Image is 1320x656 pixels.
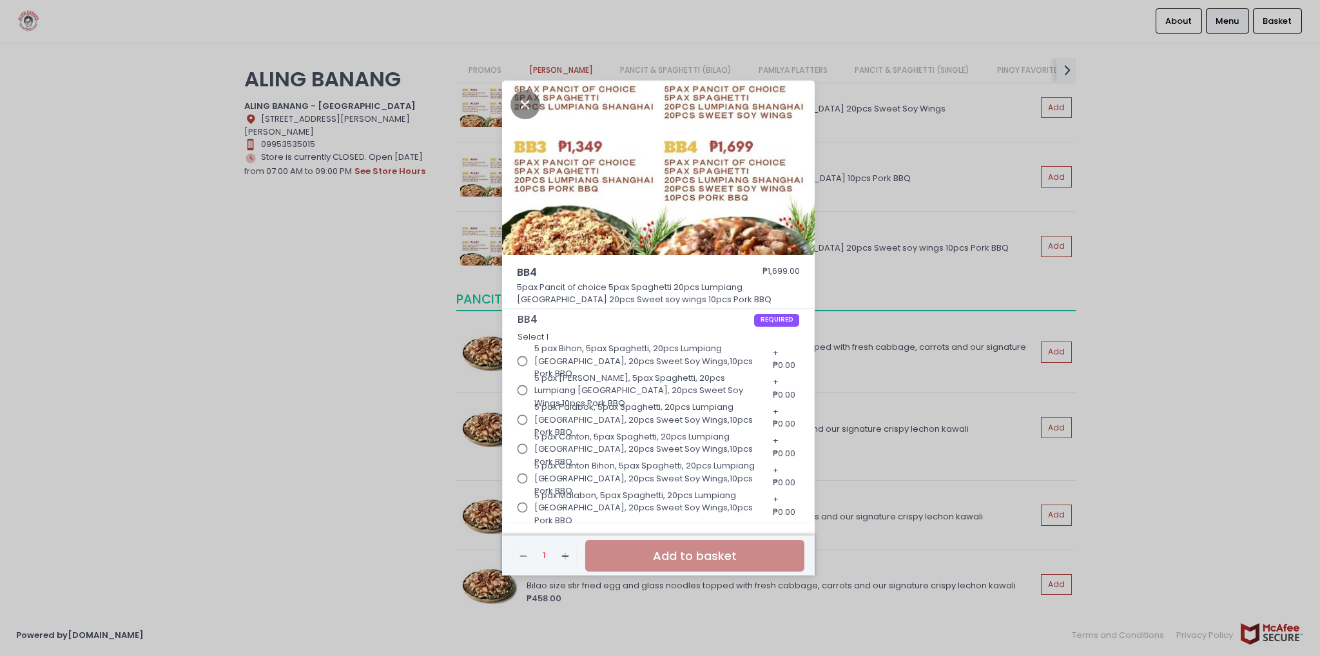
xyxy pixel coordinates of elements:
div: + ₱0.00 [768,430,799,468]
div: + ₱0.00 [768,372,799,410]
span: Select 1 [518,331,548,342]
div: ₱1,699.00 [762,265,800,280]
span: 5 pax [PERSON_NAME], 5pax Spaghetti, 20pcs Lumpiang [GEOGRAPHIC_DATA], 20pcs Sweet Soy Wings,10pc... [534,372,758,410]
button: Close [510,97,540,110]
div: + ₱0.00 [768,401,799,439]
span: 5 pax Bihon, 5pax Spaghetti, 20pcs Lumpiang [GEOGRAPHIC_DATA], 20pcs Sweet Soy Wings,10pcs Pork BBQ [534,342,758,380]
button: Add to basket [585,540,804,572]
span: 5 pax Palabok, 5pax Spaghetti, 20pcs Lumpiang [GEOGRAPHIC_DATA], 20pcs Sweet Soy Wings,10pcs Pork... [534,401,758,439]
p: 5pax Pancit of choice 5pax Spaghetti 20pcs Lumpiang [GEOGRAPHIC_DATA] 20pcs Sweet soy wings 10pcs... [517,281,801,306]
div: + ₱0.00 [768,342,799,380]
span: BB4 [518,314,754,325]
div: + ₱0.00 [768,459,799,497]
span: 5 pax Canton Bihon, 5pax Spaghetti, 20pcs Lumpiang [GEOGRAPHIC_DATA], 20pcs Sweet Soy Wings,10pcs... [534,459,758,497]
img: BB4 [502,81,815,256]
span: REQUIRED [754,314,800,327]
span: 5 pax Canton, 5pax Spaghetti, 20pcs Lumpiang [GEOGRAPHIC_DATA], 20pcs Sweet Soy Wings,10pcs Pork BBQ [534,430,758,468]
div: + ₱0.00 [768,489,799,527]
span: BB4 [517,265,730,280]
span: 5 pax Malabon, 5pax Spaghetti, 20pcs Lumpiang [GEOGRAPHIC_DATA], 20pcs Sweet Soy Wings,10pcs Pork... [534,489,758,527]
